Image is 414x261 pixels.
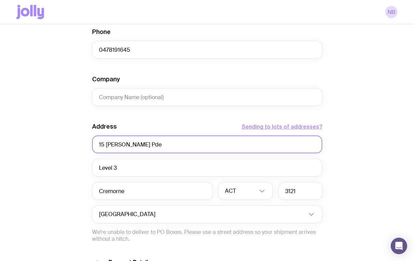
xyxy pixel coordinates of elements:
input: Suburb [92,182,213,200]
input: Search for option [157,205,306,223]
label: Phone [92,28,111,36]
input: Street Address [92,135,322,153]
input: Apartment, suite, etc. (optional) [92,159,322,177]
div: Search for option [92,205,322,223]
input: Company Name (optional) [92,88,322,106]
label: Address [92,122,117,131]
div: Search for option [218,182,273,200]
input: Postcode [278,182,322,200]
span: [GEOGRAPHIC_DATA] [99,205,157,223]
a: NB [385,6,398,18]
input: Search for option [237,182,257,200]
div: Open Intercom Messenger [391,238,407,254]
button: Sending to lots of addresses? [242,122,322,131]
input: 0400 123 456 [92,41,322,59]
span: ACT [225,182,237,200]
label: Company [92,75,120,83]
p: We’re unable to deliver to PO Boxes. Please use a street address so your shipment arrives without... [92,229,322,242]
